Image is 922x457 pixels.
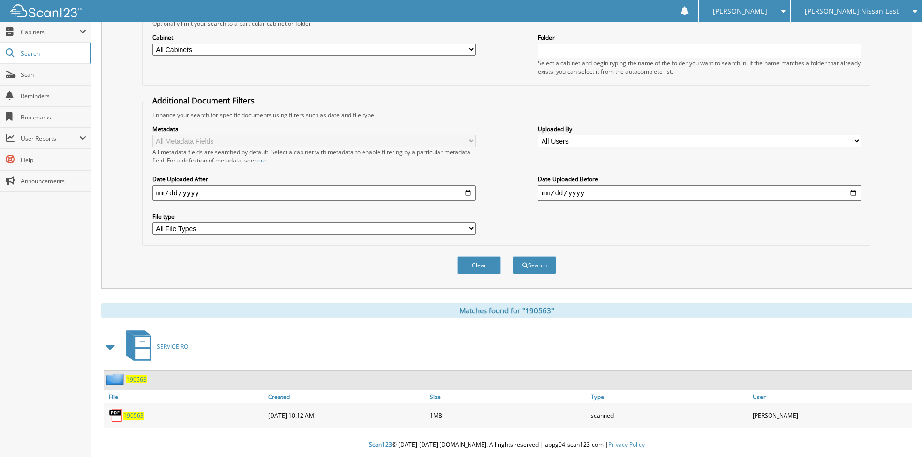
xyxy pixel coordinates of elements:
img: folder2.png [106,373,126,385]
div: Select a cabinet and begin typing the name of the folder you want to search in. If the name match... [538,59,861,75]
label: Folder [538,33,861,42]
span: Cabinets [21,28,79,36]
span: Announcements [21,177,86,185]
label: Metadata [152,125,476,133]
div: [PERSON_NAME] [750,406,912,425]
iframe: Chat Widget [874,411,922,457]
span: Help [21,156,86,164]
a: User [750,390,912,403]
span: [PERSON_NAME] [713,8,767,14]
input: start [152,185,476,201]
img: PDF.png [109,408,123,423]
span: Bookmarks [21,113,86,121]
img: scan123-logo-white.svg [10,4,82,17]
legend: Additional Document Filters [148,95,259,106]
div: 1MB [427,406,589,425]
div: © [DATE]-[DATE] [DOMAIN_NAME]. All rights reserved | appg04-scan123-com | [91,433,922,457]
span: Scan123 [369,441,392,449]
span: Search [21,49,85,58]
button: Clear [457,256,501,274]
a: Size [427,390,589,403]
label: Cabinet [152,33,476,42]
span: Reminders [21,92,86,100]
a: Created [266,390,427,403]
label: File type [152,212,476,221]
div: scanned [589,406,750,425]
a: File [104,390,266,403]
div: Enhance your search for specific documents using filters such as date and file type. [148,111,866,119]
a: SERVICE RO [121,327,188,366]
label: Date Uploaded After [152,175,476,183]
span: [PERSON_NAME] Nissan East [805,8,899,14]
a: 190563 [126,375,147,383]
span: Scan [21,71,86,79]
div: [DATE] 10:12 AM [266,406,427,425]
a: 190563 [123,412,144,420]
label: Uploaded By [538,125,861,133]
label: Date Uploaded Before [538,175,861,183]
a: Type [589,390,750,403]
div: Optionally limit your search to a particular cabinet or folder [148,19,866,28]
button: Search [513,256,556,274]
input: end [538,185,861,201]
span: User Reports [21,134,79,143]
div: Matches found for "190563" [101,303,912,318]
div: All metadata fields are searched by default. Select a cabinet with metadata to enable filtering b... [152,148,476,164]
a: here [254,156,267,164]
span: SERVICE RO [157,342,188,351]
a: Privacy Policy [608,441,645,449]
